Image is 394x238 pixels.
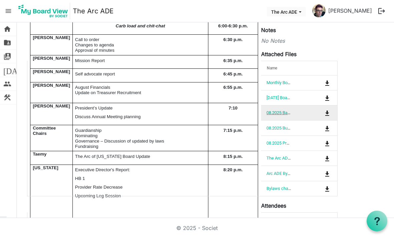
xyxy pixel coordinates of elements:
[266,95,315,100] a: [DATE] Board Minutes.pdf
[266,126,324,131] a: 08.2025 Budget vs Actuals.pdf
[267,66,277,70] span: Name
[3,36,11,49] span: folder_shared
[75,37,100,42] span: Call to order
[295,181,337,196] td: is Command column column header
[261,75,295,90] td: Monthly Board meeting - September 17, 2025.pdf is template cell column header Name
[375,4,389,18] button: logout
[295,151,337,166] td: is Command column column header
[312,4,326,17] img: JcXlW47NMrIgqpV6JfGZSN3y34aDwrjV-JKMJxHuQtwxOV_f8MB-FEabTkWkYGg0GgU0_Jiekey2y27VvAkWaA_thumb.png
[323,169,332,178] button: Download
[116,23,165,28] span: Carb load and chit-chat
[323,154,332,163] button: Download
[267,7,306,16] button: The Arc ADE dropdownbutton
[3,77,11,90] span: people
[261,202,286,210] label: Attendees
[75,58,105,63] span: Mission Report
[16,3,73,19] a: My Board View Logo
[295,75,337,90] td: is Command column column header
[295,105,337,120] td: is Command column column header
[261,166,295,181] td: Arc ADE Bylaws Decision Checklist.docx is template cell column header Name
[261,120,295,135] td: 08.2025 Budget vs Actuals.pdf is template cell column header Name
[3,22,11,36] span: home
[223,58,243,63] span: 6:35 p.m.
[33,56,70,61] span: [PERSON_NAME]
[323,93,332,102] button: Download
[3,50,11,63] span: switch_account
[261,105,295,120] td: 08.2025 Balance Sheets.pdf is template cell column header Name
[326,4,375,17] a: [PERSON_NAME]
[16,3,70,19] img: My Board View Logo
[75,42,114,47] span: Changes to agenda
[2,5,15,17] span: menu
[295,90,337,105] td: is Command column column header
[261,181,295,196] td: Bylaws changes from 2022 to 2025.docx is template cell column header Name
[261,90,295,105] td: 08.20.2025 Board Minutes.pdf is template cell column header Name
[75,48,115,53] span: Approval of minutes
[295,136,337,151] td: is Command column column header
[323,78,332,87] button: Download
[223,37,243,42] span: 6:30 p.m.
[323,123,332,133] button: Download
[33,35,70,40] span: [PERSON_NAME]
[266,80,333,85] a: Monthly Board meeting - [DATE].pdf
[27,37,338,45] div: No Notes
[266,141,325,146] a: 08.2025 Profit and Loss.xls.pdf
[295,120,337,135] td: is Command column column header
[218,23,248,28] span: 6:00-6:30 p.m.
[73,4,114,18] a: The Arc ADE
[261,151,295,166] td: The Arc ADE- Bylaws clean draft Sep 2025.docx is template cell column header Name
[3,63,29,77] span: [DATE]
[266,186,349,191] a: Bylaws changes from [DATE] to [DATE].docx
[295,166,337,181] td: is Command column column header
[323,108,332,117] button: Download
[261,50,297,58] label: Attached Files
[266,110,320,115] a: 08.2025 Balance Sheets.pdf
[3,91,11,104] span: construction
[266,156,351,161] a: The Arc ADE- Bylaws clean draft [DATE].docx
[176,225,218,231] a: © 2025 - Societ
[261,26,276,34] label: Notes
[323,139,332,148] button: Download
[266,171,343,176] a: Arc ADE Bylaws Decision Checklist.docx
[261,136,295,151] td: 08.2025 Profit and Loss.xls.pdf is template cell column header Name
[323,184,332,193] button: Download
